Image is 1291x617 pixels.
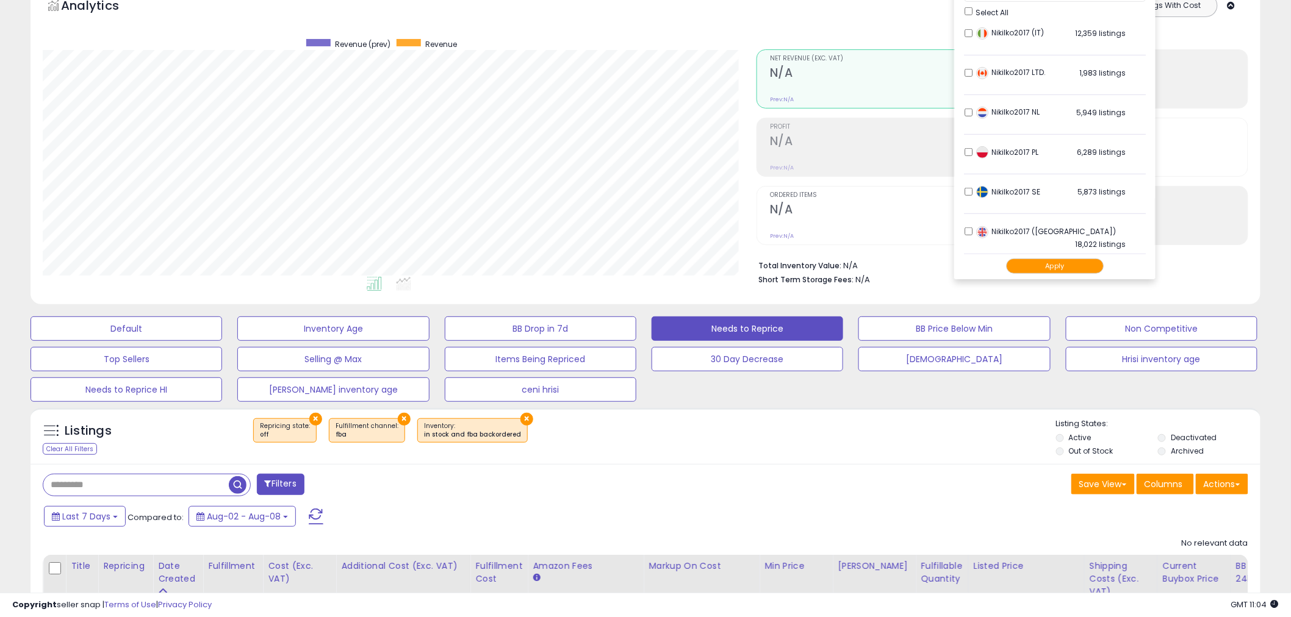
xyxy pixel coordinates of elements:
img: poland.png [976,146,988,159]
span: Last 7 Days [62,510,110,522]
button: Needs to Reprice HI [31,377,222,402]
span: Compared to: [128,512,184,523]
div: Min Price [764,560,827,572]
button: Non Competitive [1066,316,1257,341]
button: Actions [1196,474,1248,494]
button: Default [31,316,222,341]
img: italy.png [976,27,988,40]
span: 5,873 listings [1077,187,1126,197]
img: uk.png [976,226,988,238]
button: [PERSON_NAME] inventory age [237,377,429,402]
div: Amazon Fees [533,560,638,572]
span: 1,983 listings [1079,68,1126,78]
h2: N/A [770,134,996,151]
button: Selling @ Max [237,347,429,371]
span: Revenue (prev) [335,39,390,49]
div: BB Share 24h. [1236,560,1281,585]
span: Nikilko2017 PL [976,147,1038,157]
span: Inventory : [424,421,521,440]
button: BB Drop in 7d [445,316,636,341]
small: Prev: N/A [770,164,794,171]
img: sweden.png [976,186,988,198]
div: Fulfillment [208,560,257,572]
button: × [309,413,322,426]
div: Fulfillment Cost [475,560,522,585]
button: × [398,413,411,426]
span: Revenue [425,39,457,49]
h2: N/A [770,202,996,219]
button: [DEMOGRAPHIC_DATA] [858,347,1050,371]
p: Listing States: [1056,418,1260,430]
span: Profit [770,124,996,130]
img: canada.png [976,67,988,79]
a: Privacy Policy [158,599,212,610]
button: Needs to Reprice [652,316,843,341]
label: Out of Stock [1069,446,1113,456]
button: Inventory Age [237,316,429,341]
h2: N/A [770,66,996,82]
button: Last 7 Days [44,506,126,527]
button: Columns [1137,474,1194,494]
label: Active [1069,432,1091,443]
small: Amazon Fees. [533,572,540,583]
div: Additional Cost (Exc. VAT) [341,560,465,572]
div: No relevant data [1182,538,1248,549]
div: Markup on Cost [649,560,754,572]
button: Hrisi inventory age [1066,347,1257,371]
label: Deactivated [1171,432,1217,443]
span: 18,022 listings [1075,239,1126,249]
button: ceni hrisi [445,377,636,402]
div: [PERSON_NAME] [838,560,910,572]
div: Clear All Filters [43,443,97,455]
div: Fulfillable Quantity [921,560,963,585]
span: 5,949 listings [1076,107,1126,118]
button: Save View [1071,474,1135,494]
div: Repricing [103,560,148,572]
button: Items Being Repriced [445,347,636,371]
button: Aug-02 - Aug-08 [189,506,296,527]
span: Net Revenue (Exc. VAT) [770,55,996,62]
span: 6,289 listings [1077,147,1126,157]
div: Current Buybox Price [1163,560,1226,585]
button: 30 Day Decrease [652,347,843,371]
span: Nikilko2017 SE [976,187,1040,197]
button: × [520,413,533,426]
label: Archived [1171,446,1204,456]
span: Nikilko2017 LTD. [976,67,1046,77]
h5: Listings [65,423,112,440]
span: Nikilko2017 ([GEOGRAPHIC_DATA]) [976,226,1116,237]
span: Nikilko2017 (IT) [976,27,1044,38]
div: Listed Price [974,560,1079,572]
div: Title [71,560,93,572]
span: 12,359 listings [1075,28,1126,38]
button: Apply [1006,259,1104,274]
span: Aug-02 - Aug-08 [207,510,281,522]
span: Nikilko2017 NL [976,107,1040,117]
span: Columns [1145,478,1183,490]
span: N/A [855,274,870,285]
div: Cost (Exc. VAT) [268,560,331,585]
strong: Copyright [12,599,57,610]
span: Select All [976,7,1009,18]
div: fba [336,430,398,439]
button: Filters [257,474,304,495]
button: BB Price Below Min [858,316,1050,341]
div: in stock and fba backordered [424,430,521,439]
span: Repricing state : [260,421,310,440]
small: Prev: N/A [770,232,794,240]
span: 2025-08-16 11:04 GMT [1231,599,1279,610]
b: Short Term Storage Fees: [758,274,854,285]
li: N/A [758,257,1239,272]
small: Prev: N/A [770,96,794,103]
th: The percentage added to the cost of goods (COGS) that forms the calculator for Min & Max prices. [644,555,760,604]
div: seller snap | | [12,599,212,611]
div: off [260,430,310,439]
a: Terms of Use [104,599,156,610]
span: Fulfillment channel : [336,421,398,440]
span: Ordered Items [770,192,996,199]
div: Shipping Costs (Exc. VAT) [1090,560,1153,598]
img: netherlands.png [976,107,988,119]
button: Top Sellers [31,347,222,371]
div: Date Created [158,560,198,585]
b: Total Inventory Value: [758,260,841,271]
